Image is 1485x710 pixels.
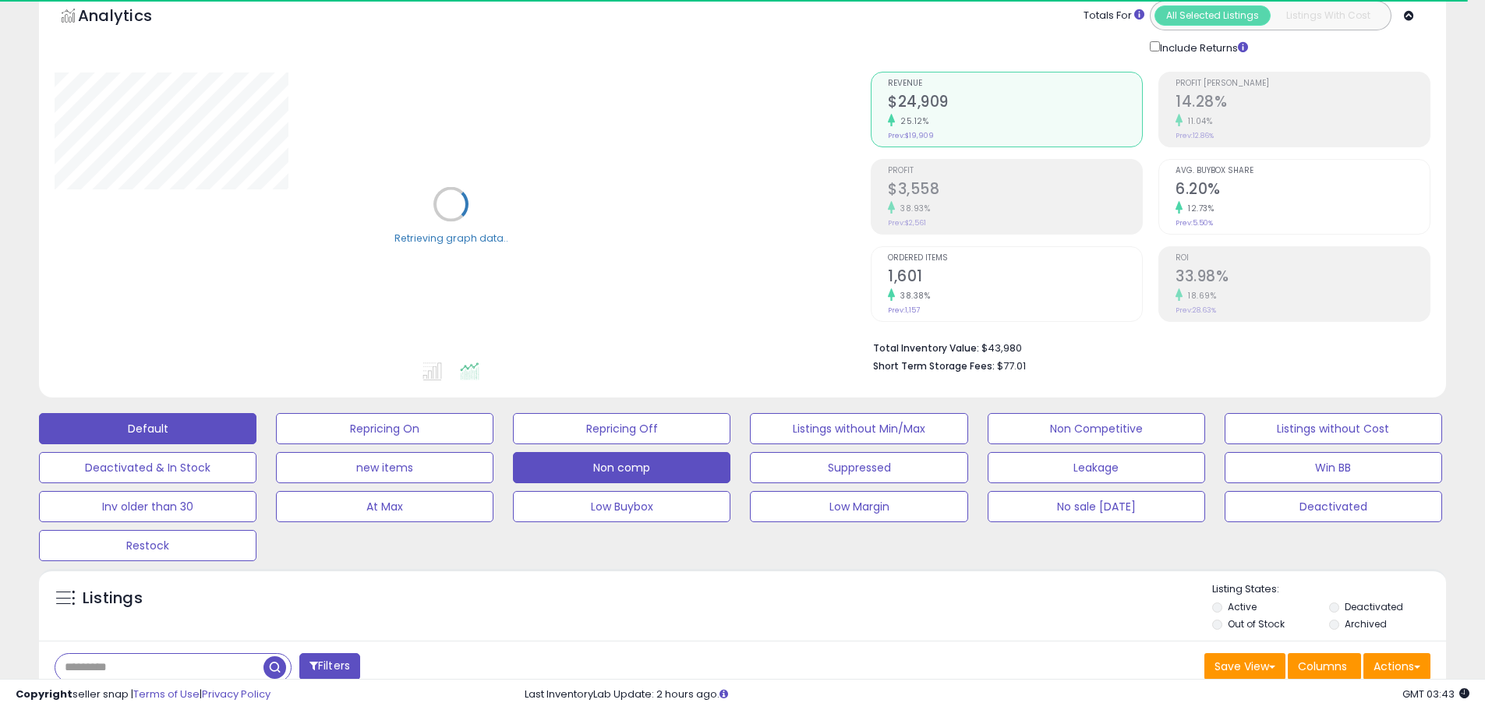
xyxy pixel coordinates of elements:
span: Profit [PERSON_NAME] [1176,79,1430,88]
button: Columns [1288,653,1361,680]
label: Deactivated [1345,600,1403,613]
button: Leakage [988,452,1205,483]
button: Non Competitive [988,413,1205,444]
button: Deactivated [1225,491,1442,522]
button: Restock [39,530,256,561]
small: 18.69% [1183,290,1216,302]
button: No sale [DATE] [988,491,1205,522]
button: Actions [1363,653,1430,680]
span: ROI [1176,254,1430,263]
h2: $24,909 [888,93,1142,114]
small: Prev: 1,157 [888,306,920,315]
div: seller snap | | [16,687,270,702]
span: Revenue [888,79,1142,88]
small: Prev: 5.50% [1176,218,1213,228]
h2: 1,601 [888,267,1142,288]
small: 12.73% [1183,203,1214,214]
button: Low Margin [750,491,967,522]
h2: $3,558 [888,180,1142,201]
p: Listing States: [1212,582,1446,597]
h5: Analytics [78,5,182,30]
h2: 6.20% [1176,180,1430,201]
button: Low Buybox [513,491,730,522]
small: 38.38% [895,290,930,302]
span: Profit [888,167,1142,175]
button: Deactivated & In Stock [39,452,256,483]
h5: Listings [83,588,143,609]
span: Columns [1298,659,1347,674]
small: Prev: 12.86% [1176,131,1214,140]
small: 25.12% [895,115,928,127]
span: $77.01 [997,359,1026,373]
div: Retrieving graph data.. [394,231,508,245]
button: Listings without Min/Max [750,413,967,444]
button: At Max [276,491,493,522]
small: 11.04% [1183,115,1212,127]
button: Repricing On [276,413,493,444]
b: Total Inventory Value: [873,341,979,355]
small: Prev: 28.63% [1176,306,1216,315]
a: Terms of Use [133,687,200,701]
span: 2025-08-16 03:43 GMT [1402,687,1469,701]
div: Include Returns [1138,38,1267,56]
button: Listings without Cost [1225,413,1442,444]
label: Out of Stock [1228,617,1285,631]
small: Prev: $19,909 [888,131,934,140]
b: Short Term Storage Fees: [873,359,995,373]
button: Default [39,413,256,444]
button: Filters [299,653,360,680]
button: Non comp [513,452,730,483]
h2: 33.98% [1176,267,1430,288]
label: Active [1228,600,1257,613]
button: Listings With Cost [1270,5,1386,26]
span: Avg. Buybox Share [1176,167,1430,175]
button: Save View [1204,653,1285,680]
span: Ordered Items [888,254,1142,263]
button: All Selected Listings [1154,5,1271,26]
button: Repricing Off [513,413,730,444]
button: Win BB [1225,452,1442,483]
strong: Copyright [16,687,72,701]
div: Last InventoryLab Update: 2 hours ago. [525,687,1469,702]
button: Suppressed [750,452,967,483]
small: Prev: $2,561 [888,218,926,228]
button: new items [276,452,493,483]
li: $43,980 [873,337,1419,356]
h2: 14.28% [1176,93,1430,114]
div: Totals For [1084,9,1144,23]
a: Privacy Policy [202,687,270,701]
small: 38.93% [895,203,930,214]
label: Archived [1345,617,1387,631]
button: Inv older than 30 [39,491,256,522]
